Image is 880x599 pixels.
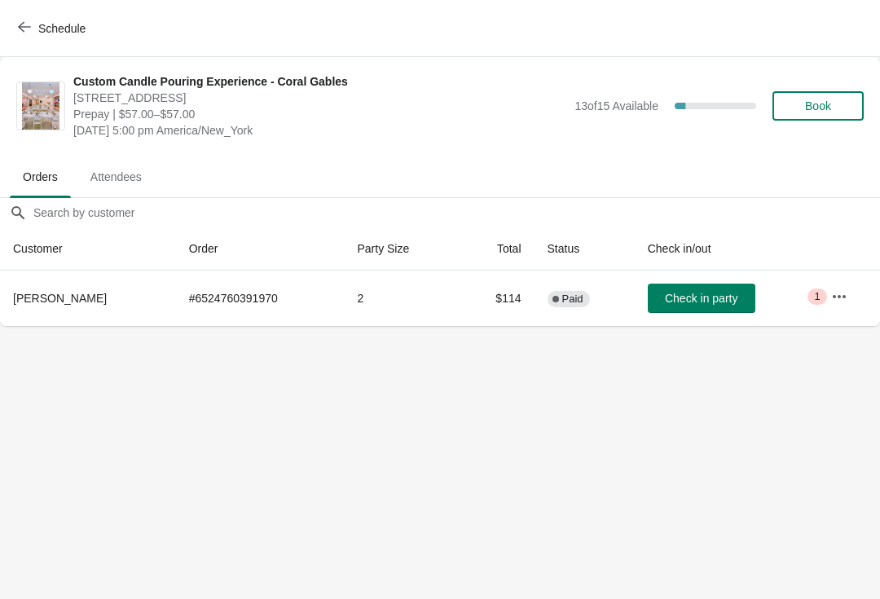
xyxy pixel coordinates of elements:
span: [PERSON_NAME] [13,292,107,305]
span: Orders [10,162,71,192]
span: Paid [562,293,583,306]
span: Prepay | $57.00–$57.00 [73,106,566,122]
span: 13 of 15 Available [574,99,658,112]
img: Custom Candle Pouring Experience - Coral Gables [22,82,60,130]
span: Custom Candle Pouring Experience - Coral Gables [73,73,566,90]
th: Check in/out [635,227,818,271]
span: [STREET_ADDRESS] [73,90,566,106]
td: # 6524760391970 [176,271,345,326]
button: Book [772,91,864,121]
span: Book [805,99,831,112]
button: Check in party [648,284,755,313]
button: Schedule [8,14,99,43]
span: 1 [814,290,820,303]
span: Attendees [77,162,155,192]
span: Schedule [38,22,86,35]
th: Order [176,227,345,271]
td: $114 [459,271,535,326]
td: 2 [344,271,458,326]
th: Status [535,227,635,271]
span: Check in party [665,292,737,305]
th: Party Size [344,227,458,271]
th: Total [459,227,535,271]
input: Search by customer [33,198,880,227]
span: [DATE] 5:00 pm America/New_York [73,122,566,139]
